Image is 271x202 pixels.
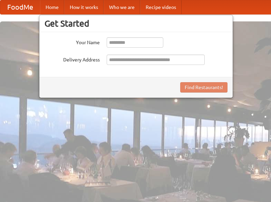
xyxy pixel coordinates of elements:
[45,37,100,46] label: Your Name
[64,0,104,14] a: How it works
[0,0,40,14] a: FoodMe
[140,0,182,14] a: Recipe videos
[45,18,228,29] h3: Get Started
[40,0,64,14] a: Home
[180,82,228,93] button: Find Restaurants!
[104,0,140,14] a: Who we are
[45,55,100,63] label: Delivery Address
